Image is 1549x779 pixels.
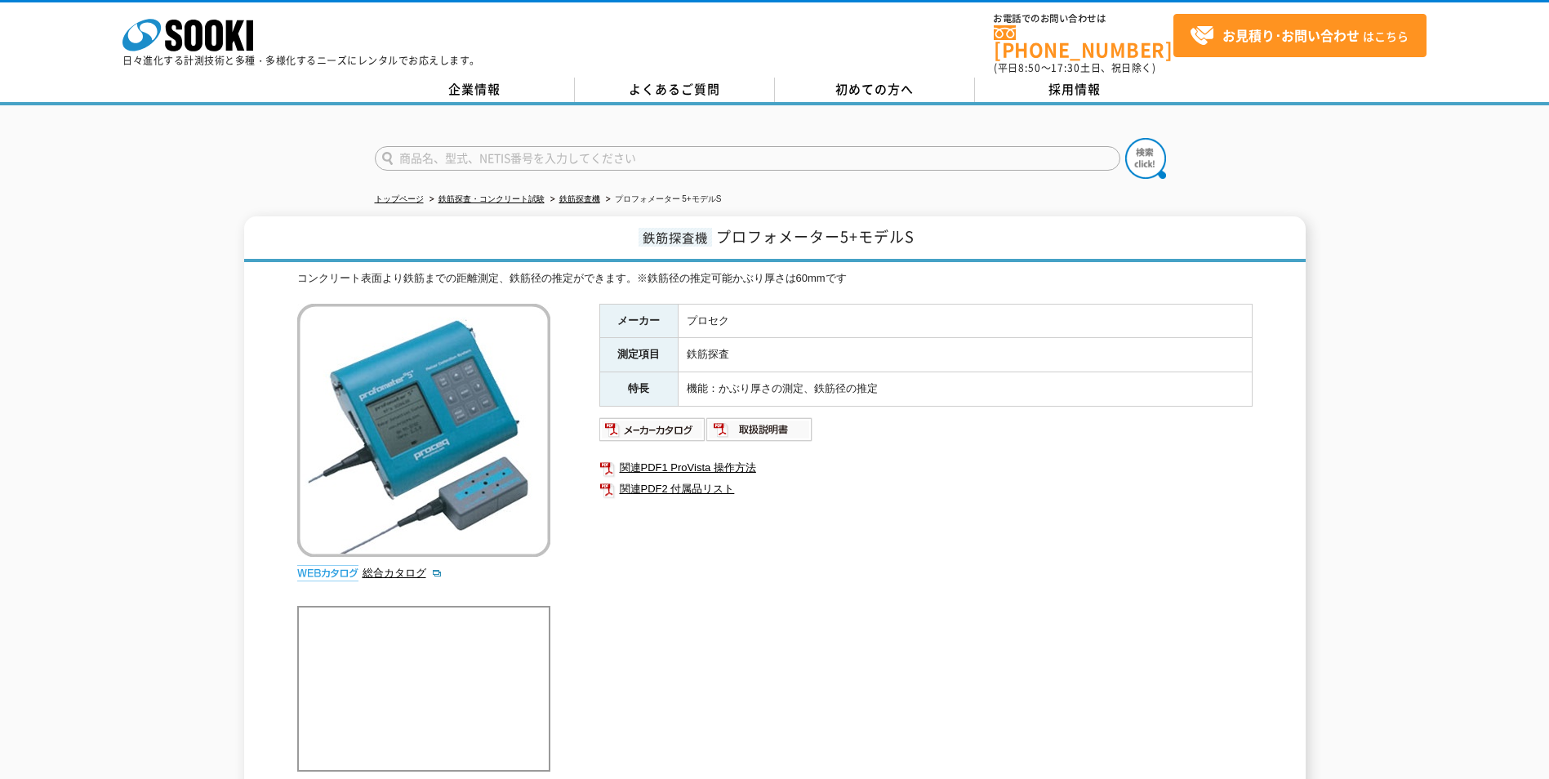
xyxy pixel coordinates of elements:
[716,225,915,247] span: プロフォメーター5+モデルS
[297,565,358,581] img: webカタログ
[1125,138,1166,179] img: btn_search.png
[639,228,712,247] span: 鉄筋探査機
[994,60,1155,75] span: (平日 ～ 土日、祝日除く)
[1222,25,1360,45] strong: お見積り･お問い合わせ
[835,80,914,98] span: 初めての方へ
[559,194,600,203] a: 鉄筋探査機
[297,304,550,557] img: プロフォメーター 5+モデルS
[706,416,813,443] img: 取扱説明書
[994,14,1173,24] span: お電話でのお問い合わせは
[375,78,575,102] a: 企業情報
[599,457,1253,479] a: 関連PDF1 ProVista 操作方法
[375,194,424,203] a: トップページ
[575,78,775,102] a: よくあるご質問
[599,479,1253,500] a: 関連PDF2 付属品リスト
[363,567,443,579] a: 総合カタログ
[297,270,1253,287] div: コンクリート表面より鉄筋までの距離測定、鉄筋径の推定ができます。※鉄筋径の推定可能かぶり厚さは60mmです
[599,427,706,439] a: メーカーカタログ
[599,416,706,443] img: メーカーカタログ
[375,146,1120,171] input: 商品名、型式、NETIS番号を入力してください
[975,78,1175,102] a: 採用情報
[678,338,1252,372] td: 鉄筋探査
[706,427,813,439] a: 取扱説明書
[599,372,678,407] th: 特長
[438,194,545,203] a: 鉄筋探査・コンクリート試験
[599,338,678,372] th: 測定項目
[775,78,975,102] a: 初めての方へ
[1190,24,1409,48] span: はこちら
[122,56,480,65] p: 日々進化する計測技術と多種・多様化するニーズにレンタルでお応えします。
[1051,60,1080,75] span: 17:30
[1173,14,1427,57] a: お見積り･お問い合わせはこちら
[603,191,722,208] li: プロフォメーター 5+モデルS
[678,304,1252,338] td: プロセク
[1018,60,1041,75] span: 8:50
[599,304,678,338] th: メーカー
[678,372,1252,407] td: 機能：かぶり厚さの測定、鉄筋径の推定
[994,25,1173,59] a: [PHONE_NUMBER]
